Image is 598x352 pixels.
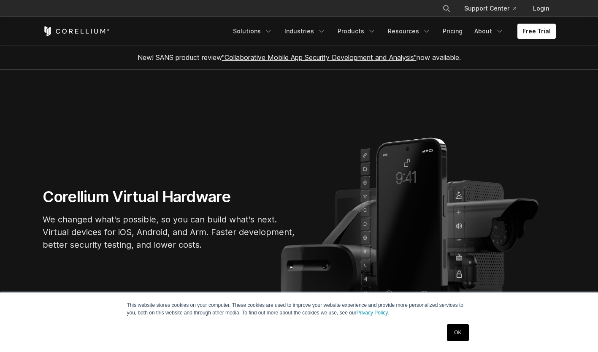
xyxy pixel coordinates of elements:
a: Pricing [438,24,468,39]
a: Solutions [228,24,278,39]
a: Privacy Policy. [357,310,389,316]
a: "Collaborative Mobile App Security Development and Analysis" [222,53,417,62]
div: Navigation Menu [228,24,556,39]
a: About [469,24,509,39]
a: Support Center [457,1,523,16]
h1: Corellium Virtual Hardware [43,187,296,206]
a: Corellium Home [43,26,110,36]
a: Industries [279,24,331,39]
button: Search [439,1,454,16]
a: OK [447,324,468,341]
p: We changed what's possible, so you can build what's next. Virtual devices for iOS, Android, and A... [43,213,296,251]
a: Resources [383,24,436,39]
a: Login [526,1,556,16]
p: This website stores cookies on your computer. These cookies are used to improve your website expe... [127,301,471,317]
a: Free Trial [517,24,556,39]
span: New! SANS product review now available. [138,53,461,62]
a: Products [333,24,381,39]
div: Navigation Menu [432,1,556,16]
